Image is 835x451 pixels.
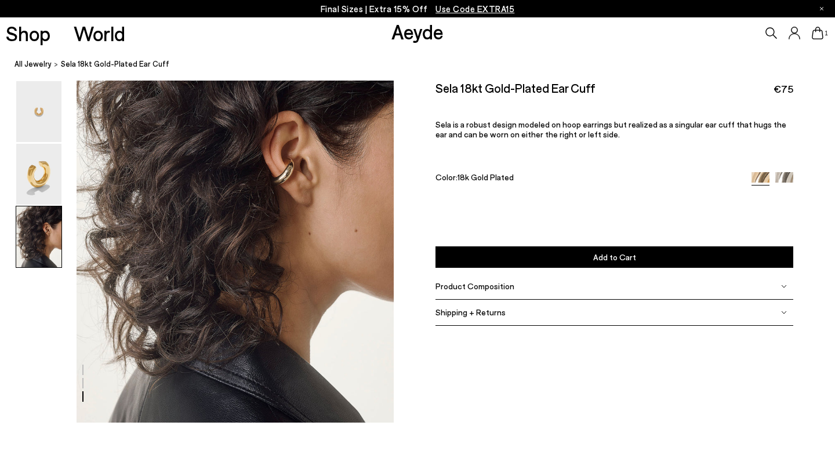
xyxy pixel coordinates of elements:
a: Aeyde [391,19,444,43]
span: Navigate to /collections/ss25-final-sizes [435,3,514,14]
span: Add to Cart [593,252,636,262]
button: Add to Cart [435,246,793,268]
span: 1 [823,30,829,37]
img: svg%3E [781,310,787,315]
div: Color: [435,172,740,185]
img: Sela 18kt Gold-Plated Ear Cuff - Image 1 [16,81,61,142]
span: €75 [774,82,793,96]
a: World [74,23,125,43]
span: Sela is a robust design modeled on hoop earrings but realized as a singular ear cuff that hugs th... [435,119,786,139]
span: Shipping + Returns [435,307,506,317]
img: Sela 18kt Gold-Plated Ear Cuff - Image 2 [16,144,61,205]
span: 18k Gold Plated [458,172,514,181]
a: All Jewelry [14,58,52,70]
span: Sela 18kt Gold-Plated Ear Cuff [61,58,169,70]
img: Sela 18kt Gold-Plated Ear Cuff - Image 3 [16,206,61,267]
a: 1 [812,27,823,39]
h2: Sela 18kt Gold-Plated Ear Cuff [435,81,595,95]
a: Shop [6,23,50,43]
p: Final Sizes | Extra 15% Off [321,2,515,16]
img: svg%3E [781,283,787,289]
span: Product Composition [435,281,514,291]
nav: breadcrumb [14,49,835,81]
